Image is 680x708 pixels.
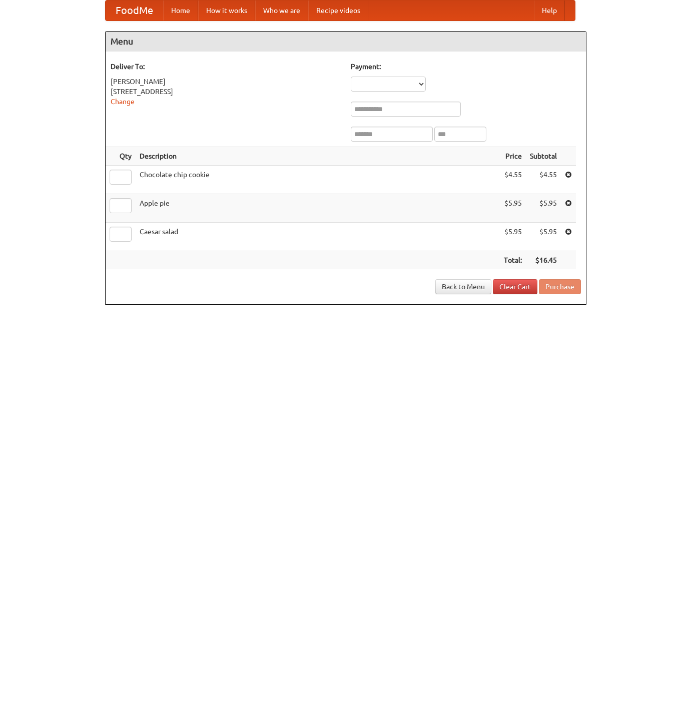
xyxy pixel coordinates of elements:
[136,223,500,251] td: Caesar salad
[106,1,163,21] a: FoodMe
[308,1,368,21] a: Recipe videos
[500,166,526,194] td: $4.55
[351,62,581,72] h5: Payment:
[255,1,308,21] a: Who we are
[526,147,561,166] th: Subtotal
[136,147,500,166] th: Description
[111,98,135,106] a: Change
[526,194,561,223] td: $5.95
[500,223,526,251] td: $5.95
[500,147,526,166] th: Price
[539,279,581,294] button: Purchase
[500,194,526,223] td: $5.95
[106,147,136,166] th: Qty
[111,62,341,72] h5: Deliver To:
[534,1,565,21] a: Help
[526,223,561,251] td: $5.95
[198,1,255,21] a: How it works
[526,166,561,194] td: $4.55
[111,77,341,87] div: [PERSON_NAME]
[163,1,198,21] a: Home
[111,87,341,97] div: [STREET_ADDRESS]
[106,32,586,52] h4: Menu
[136,166,500,194] td: Chocolate chip cookie
[435,279,491,294] a: Back to Menu
[526,251,561,270] th: $16.45
[136,194,500,223] td: Apple pie
[500,251,526,270] th: Total:
[493,279,537,294] a: Clear Cart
